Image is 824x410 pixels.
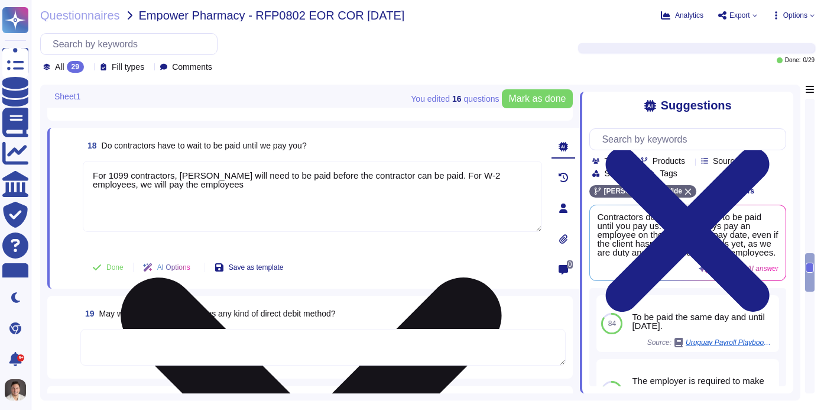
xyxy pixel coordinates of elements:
span: Questionnaires [40,9,120,21]
span: Done: [785,57,801,63]
button: Mark as done [502,89,573,108]
span: Export [729,12,750,19]
span: All [55,63,64,71]
span: Fill types [112,63,144,71]
span: 84 [608,320,616,327]
span: Comments [172,63,212,71]
span: 19 [80,309,95,318]
input: Search by keywords [47,34,217,54]
b: 16 [452,95,462,103]
button: user [2,377,34,403]
img: user [5,379,26,401]
input: Search by keywords [596,129,786,150]
div: 9+ [17,354,24,361]
span: Analytics [675,12,703,19]
button: Analytics [661,11,703,20]
span: You edited question s [411,95,499,103]
span: Empower Pharmacy - RFP0802 EOR COR [DATE] [139,9,405,21]
span: 0 [567,260,573,269]
span: Sheet1 [54,92,80,101]
div: The employer is required to make the payments by law. Bank payment files can be prepared for the ... [632,376,774,403]
span: Options [783,12,807,19]
span: Mark as done [509,94,566,104]
span: Do contractors have to wait to be paid until we pay you? [102,141,307,150]
span: 18 [83,141,97,150]
span: 0 / 29 [803,57,815,63]
textarea: For 1099 contractors, [PERSON_NAME] will need to be paid before the contractor can be paid. For W... [83,161,542,232]
div: 29 [67,61,84,73]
